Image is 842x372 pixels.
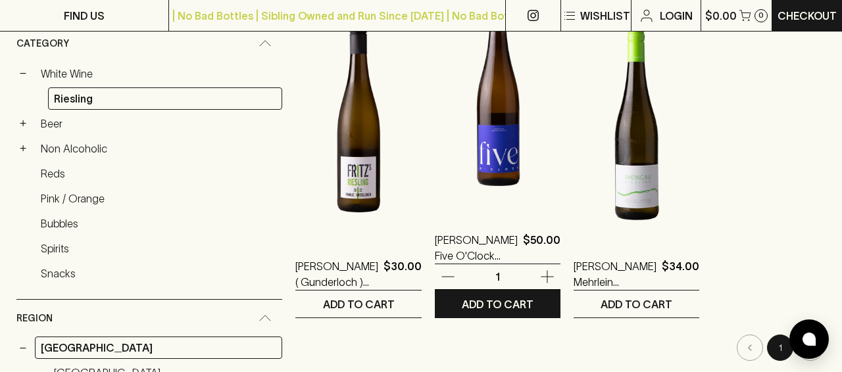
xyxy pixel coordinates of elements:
[35,262,282,285] a: Snacks
[462,296,533,312] p: ADD TO CART
[660,8,693,24] p: Login
[778,8,837,24] p: Checkout
[64,8,105,24] p: FIND US
[48,87,282,110] a: Riesling
[435,232,518,264] a: [PERSON_NAME] Five O'Clock Riesling 2022
[35,162,282,185] a: Reds
[16,341,30,354] button: −
[295,335,826,361] nav: pagination navigation
[16,25,282,62] div: Category
[35,212,282,235] a: Bubbles
[574,291,699,317] button: ADD TO CART
[323,296,395,312] p: ADD TO CART
[35,112,282,135] a: Beer
[295,9,422,239] img: Fritz ( Gunderloch ) Rheinhessen Riesling 2022
[662,258,699,290] p: $34.00
[16,142,30,155] button: +
[35,62,282,85] a: White Wine
[601,296,672,312] p: ADD TO CART
[384,258,422,290] p: $30.00
[16,35,69,52] span: Category
[16,310,53,327] span: Region
[35,137,282,160] a: Non Alcoholic
[482,269,514,284] p: 1
[767,335,793,361] button: page 1
[295,291,422,317] button: ADD TO CART
[35,237,282,260] a: Spirits
[435,291,560,317] button: ADD TO CART
[16,117,30,130] button: +
[523,232,560,264] p: $50.00
[758,12,764,19] p: 0
[574,258,656,290] a: [PERSON_NAME] Mehrlein [PERSON_NAME] Venture Riesling 2023
[16,67,30,80] button: −
[580,8,630,24] p: Wishlist
[16,300,282,337] div: Region
[574,9,699,239] img: Breuer Mehrlein Lundeen Venture Riesling 2023
[35,337,282,359] a: [GEOGRAPHIC_DATA]
[35,187,282,210] a: Pink / Orange
[295,258,378,290] a: [PERSON_NAME] ( Gunderloch ) Rheinhessen Riesling 2022
[705,8,737,24] p: $0.00
[803,333,816,346] img: bubble-icon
